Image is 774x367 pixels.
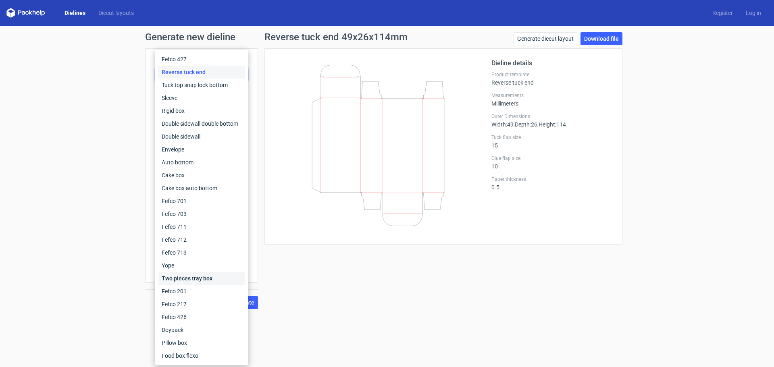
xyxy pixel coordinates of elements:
[158,272,245,285] div: Two pieces tray box
[158,79,245,91] div: Tuck top snap lock bottom
[514,121,537,128] span: , Depth : 26
[158,246,245,259] div: Fefco 713
[491,92,612,107] div: Millimeters
[537,121,566,128] span: , Height : 114
[158,182,245,195] div: Cake box auto bottom
[58,9,92,17] a: Dielines
[158,143,245,156] div: Envelope
[491,155,612,162] label: Glue flap size
[491,71,612,78] label: Product template
[158,130,245,143] div: Double sidewall
[158,195,245,207] div: Fefco 701
[158,220,245,233] div: Fefco 711
[491,71,612,86] div: Reverse tuck end
[491,176,612,182] label: Paper thickness
[158,66,245,79] div: Reverse tuck end
[491,58,612,68] h2: Dieline details
[580,32,622,45] a: Download file
[158,285,245,298] div: Fefco 201
[158,104,245,117] div: Rigid box
[491,134,612,149] div: 15
[158,336,245,349] div: Pillow box
[514,32,577,45] a: Generate diecut layout
[158,259,245,272] div: Yope
[491,92,612,99] label: Measurements
[92,9,140,17] a: Diecut layouts
[491,134,612,141] label: Tuck flap size
[158,323,245,336] div: Doypack
[158,298,245,311] div: Fefco 217
[491,113,612,120] label: Outer Dimensions
[158,169,245,182] div: Cake box
[158,207,245,220] div: Fefco 703
[491,121,514,128] span: Width : 49
[158,156,245,169] div: Auto bottom
[491,176,612,191] div: 0.5
[158,311,245,323] div: Fefco 426
[264,32,408,42] h1: Reverse tuck end 49x26x114mm
[491,155,612,170] div: 10
[158,53,245,66] div: Fefco 427
[158,349,245,362] div: Food box flexo
[158,233,245,246] div: Fefco 712
[739,9,768,17] a: Log in
[158,117,245,130] div: Double sidewall double bottom
[145,32,629,42] h1: Generate new dieline
[158,91,245,104] div: Sleeve
[706,9,739,17] a: Register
